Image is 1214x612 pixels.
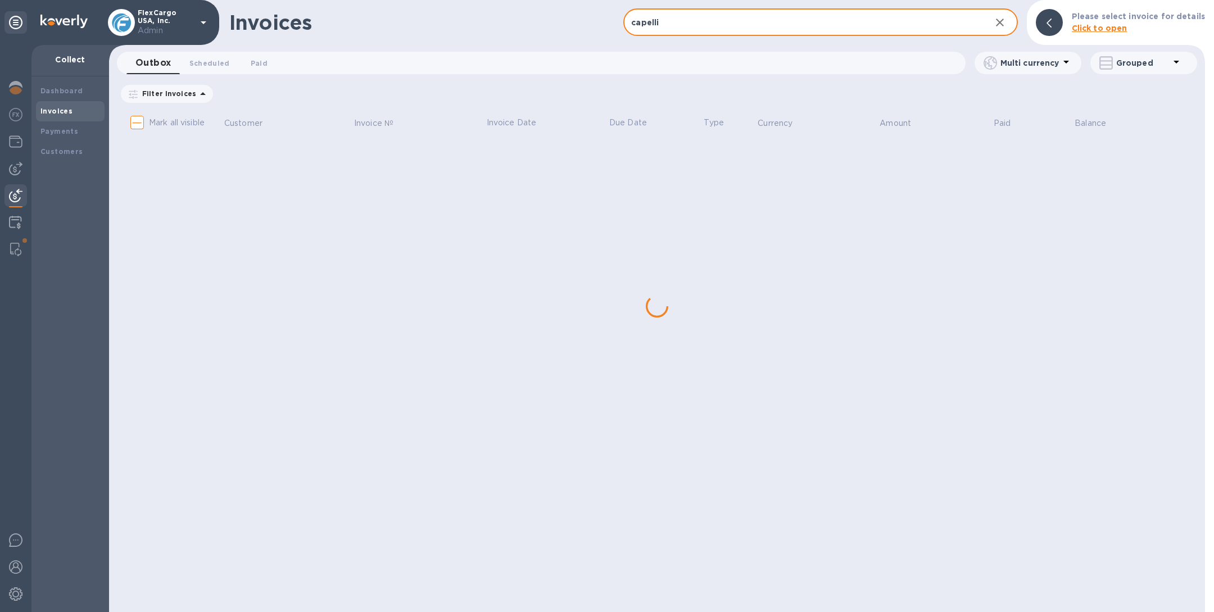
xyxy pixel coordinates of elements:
[149,117,205,129] p: Mark all visible
[704,117,754,129] p: Type
[1116,57,1170,69] p: Grouped
[9,135,22,148] img: Wallets
[9,216,22,229] img: Credit hub
[9,108,22,121] img: Foreign exchange
[609,117,701,129] p: Due Date
[487,117,606,129] p: Invoice Date
[994,117,1026,129] span: Paid
[880,117,911,129] p: Amount
[40,127,78,135] b: Payments
[758,117,807,129] span: Currency
[1075,117,1121,129] span: Balance
[354,117,393,129] p: Invoice №
[135,55,171,71] span: Outbox
[138,89,196,98] p: Filter Invoices
[251,57,268,69] span: Paid
[138,9,194,37] p: FlexCargo USA, Inc.
[40,87,83,95] b: Dashboard
[40,54,100,65] p: Collect
[189,57,230,69] span: Scheduled
[138,25,194,37] p: Admin
[40,147,83,156] b: Customers
[4,11,27,34] div: Unpin categories
[1075,117,1106,129] p: Balance
[40,107,73,115] b: Invoices
[758,117,792,129] p: Currency
[224,117,262,129] p: Customer
[1072,24,1127,33] b: Click to open
[880,117,926,129] span: Amount
[1072,12,1205,21] b: Please select invoice for details
[994,117,1011,129] p: Paid
[1000,57,1059,69] p: Multi currency
[354,117,408,129] span: Invoice №
[224,117,277,129] span: Customer
[229,11,312,34] h1: Invoices
[40,15,88,28] img: Logo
